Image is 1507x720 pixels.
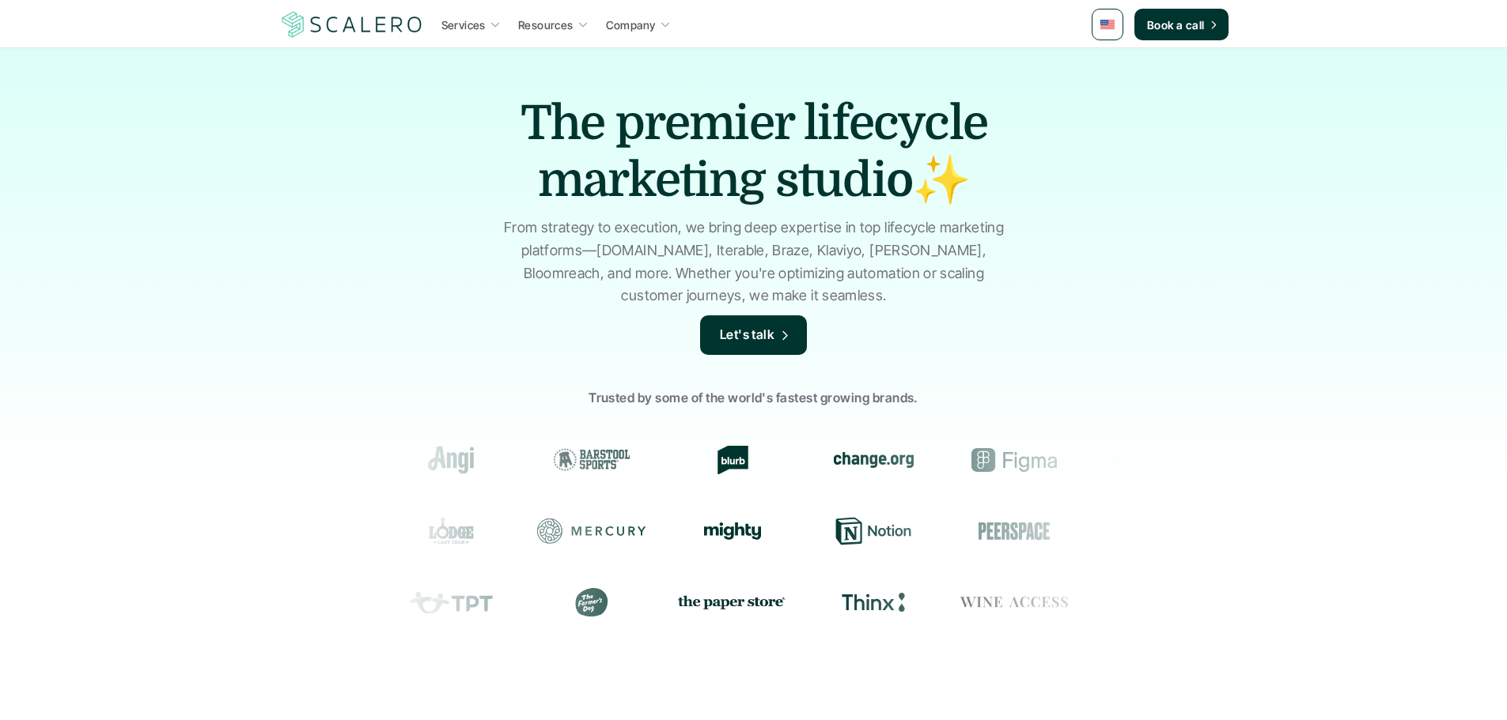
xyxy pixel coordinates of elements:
[279,10,425,39] a: Scalero company logotype
[279,9,425,40] img: Scalero company logotype
[720,325,775,345] p: Let's talk
[497,217,1011,307] p: From strategy to execution, we bring deep expertise in top lifecycle marketing platforms—[DOMAIN_...
[441,17,486,33] p: Services
[700,315,808,355] a: Let's talk
[518,17,574,33] p: Resources
[606,17,656,33] p: Company
[1134,9,1229,40] a: Book a call
[1147,17,1205,33] p: Book a call
[477,95,1031,209] h1: The premier lifecycle marketing studio✨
